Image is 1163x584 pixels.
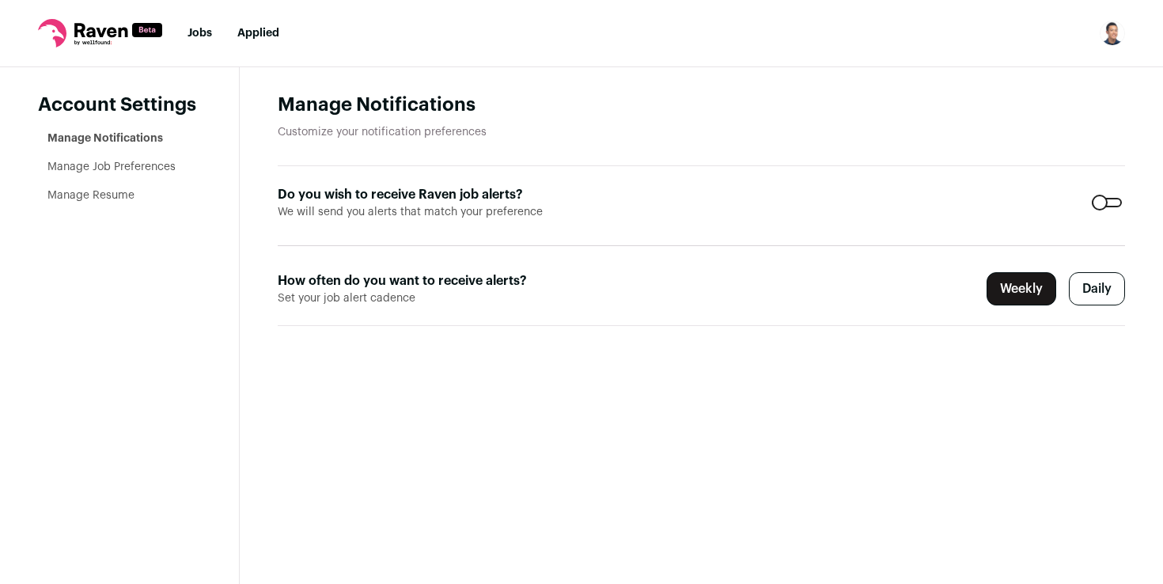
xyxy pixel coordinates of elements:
header: Account Settings [38,93,201,118]
span: Set your job alert cadence [278,290,549,306]
label: Daily [1069,272,1125,305]
button: Open dropdown [1100,21,1125,46]
p: Customize your notification preferences [278,124,1125,140]
h1: Manage Notifications [278,93,1125,118]
label: Do you wish to receive Raven job alerts? [278,185,549,204]
img: 17618840-medium_jpg [1100,21,1125,46]
a: Manage Resume [47,190,134,201]
a: Jobs [188,28,212,39]
span: We will send you alerts that match your preference [278,204,549,220]
label: Weekly [987,272,1056,305]
a: Applied [237,28,279,39]
label: How often do you want to receive alerts? [278,271,549,290]
a: Manage Notifications [47,133,163,144]
a: Manage Job Preferences [47,161,176,173]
